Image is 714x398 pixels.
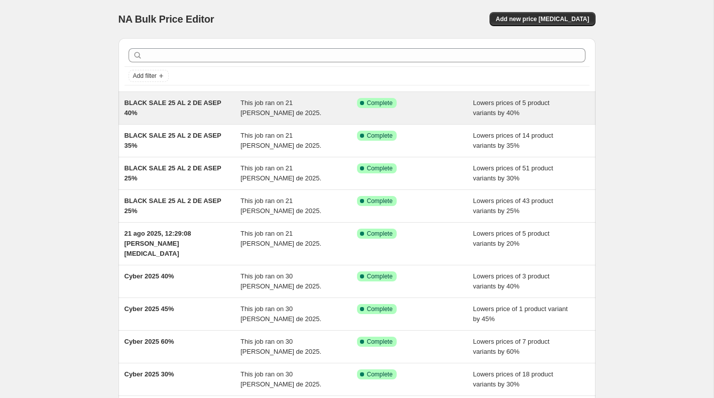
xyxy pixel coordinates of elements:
span: Add filter [133,72,157,80]
span: Complete [367,370,393,378]
span: BLACK SALE 25 AL 2 DE ASEP 25% [125,164,221,182]
span: This job ran on 30 [PERSON_NAME] de 2025. [241,272,321,290]
span: This job ran on 21 [PERSON_NAME] de 2025. [241,99,321,117]
span: Cyber 2025 60% [125,338,174,345]
span: BLACK SALE 25 AL 2 DE ASEP 40% [125,99,221,117]
span: Cyber 2025 45% [125,305,174,313]
span: Lowers prices of 7 product variants by 60% [473,338,549,355]
span: This job ran on 21 [PERSON_NAME] de 2025. [241,132,321,149]
span: Complete [367,305,393,313]
span: This job ran on 21 [PERSON_NAME] de 2025. [241,230,321,247]
span: This job ran on 30 [PERSON_NAME] de 2025. [241,370,321,388]
span: Complete [367,230,393,238]
span: NA Bulk Price Editor [118,14,214,25]
span: BLACK SALE 25 AL 2 DE ASEP 25% [125,197,221,215]
span: Lowers prices of 5 product variants by 40% [473,99,549,117]
span: Lowers price of 1 product variant by 45% [473,305,568,323]
span: Add new price [MEDICAL_DATA] [496,15,589,23]
span: Lowers prices of 43 product variants by 25% [473,197,553,215]
span: BLACK SALE 25 AL 2 DE ASEP 35% [125,132,221,149]
span: Complete [367,132,393,140]
button: Add new price [MEDICAL_DATA] [490,12,595,26]
span: This job ran on 21 [PERSON_NAME] de 2025. [241,164,321,182]
span: This job ran on 21 [PERSON_NAME] de 2025. [241,197,321,215]
span: Complete [367,338,393,346]
span: Cyber 2025 40% [125,272,174,280]
button: Add filter [129,70,169,82]
span: This job ran on 30 [PERSON_NAME] de 2025. [241,338,321,355]
span: This job ran on 30 [PERSON_NAME] de 2025. [241,305,321,323]
span: Lowers prices of 5 product variants by 20% [473,230,549,247]
span: Lowers prices of 14 product variants by 35% [473,132,553,149]
span: Complete [367,272,393,280]
span: 21 ago 2025, 12:29:08 [PERSON_NAME] [MEDICAL_DATA] [125,230,191,257]
span: Lowers prices of 51 product variants by 30% [473,164,553,182]
span: Lowers prices of 18 product variants by 30% [473,370,553,388]
span: Lowers prices of 3 product variants by 40% [473,272,549,290]
span: Complete [367,164,393,172]
span: Cyber 2025 30% [125,370,174,378]
span: Complete [367,197,393,205]
span: Complete [367,99,393,107]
